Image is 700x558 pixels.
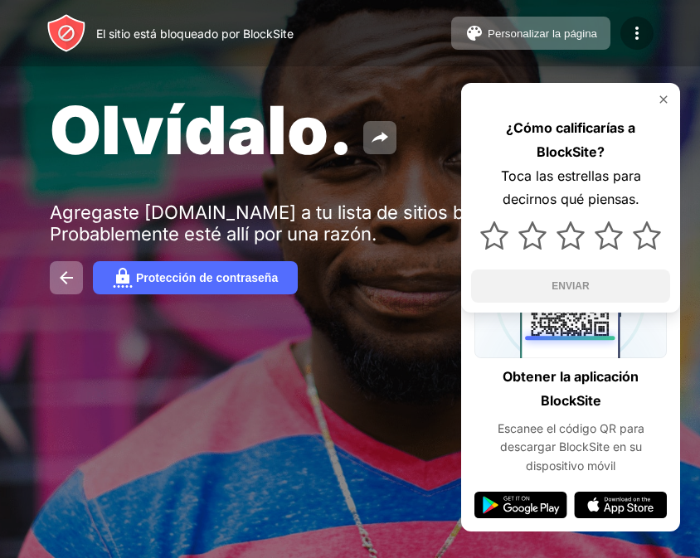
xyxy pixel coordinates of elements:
[498,421,644,473] font: Escanee el código QR para descargar BlockSite en su dispositivo móvil
[627,23,647,43] img: menu-icon.svg
[113,268,133,288] img: password.svg
[557,221,585,250] img: star.svg
[633,221,661,250] img: star.svg
[471,269,670,303] button: ENVIAR
[464,23,484,43] img: pallet.svg
[657,93,670,106] img: rate-us-close.svg
[552,280,589,292] font: ENVIAR
[50,201,557,245] font: Agregaste [DOMAIN_NAME] a tu lista de sitios bloqueados. Probablemente esté allí por una razón.
[136,271,278,284] font: Protección de contraseña
[574,492,667,518] img: app-store.svg
[93,261,298,294] button: Protección de contraseña
[56,268,76,288] img: back.svg
[518,221,547,250] img: star.svg
[46,13,86,53] img: header-logo.svg
[501,167,641,208] font: Toca las estrellas para decirnos qué piensas.
[474,492,567,518] img: google-play.svg
[480,221,508,250] img: star.svg
[96,27,294,41] font: El sitio está bloqueado por BlockSite
[488,27,597,40] font: Personalizar la página
[50,90,353,170] font: Olvídalo.
[506,119,635,160] font: ¿Cómo calificarías a BlockSite?
[595,221,623,250] img: star.svg
[370,128,390,148] img: share.svg
[451,17,610,50] button: Personalizar la página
